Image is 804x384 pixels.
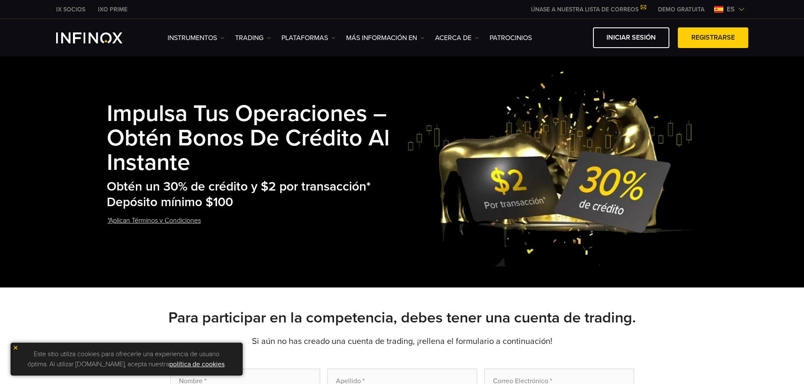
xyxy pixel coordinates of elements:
[168,33,225,43] a: Instrumentos
[435,33,479,43] a: ACERCA DE
[13,345,19,351] img: yellow close icon
[723,4,738,14] span: es
[235,33,271,43] a: TRADING
[346,33,425,43] a: Más información en
[50,5,92,14] a: INFINOX
[593,27,669,48] a: Iniciar sesión
[107,336,698,347] p: Si aún no has creado una cuenta de trading, ¡rellena el formulario a continuación!
[678,27,748,48] a: Registrarse
[168,309,636,327] strong: Para participar en la competencia, debes tener una cuenta de trading.
[107,179,407,210] h2: Obtén un 30% de crédito y $2 por transacción* Depósito mínimo $100
[525,6,652,13] a: ÚNASE A NUESTRA LISTA DE CORREOS
[652,5,711,14] a: INFINOX MENU
[56,32,142,43] a: INFINOX Logo
[282,33,336,43] a: PLATAFORMAS
[169,360,225,368] a: política de cookies
[107,100,390,177] strong: Impulsa tus Operaciones – Obtén Bonos de Crédito al Instante
[107,210,202,231] a: *Aplican Términos y Condiciones
[490,33,532,43] a: Patrocinios
[92,5,134,14] a: INFINOX
[15,347,238,371] p: Este sitio utiliza cookies para ofrecerle una experiencia de usuario óptima. Al utilizar [DOMAIN_...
